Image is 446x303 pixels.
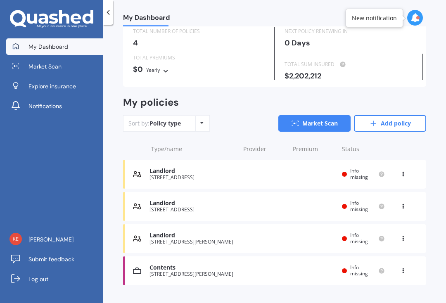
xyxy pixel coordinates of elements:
div: [STREET_ADDRESS] [149,207,236,213]
img: Contents [133,267,141,275]
img: Landlord [133,170,141,178]
div: Sort by: [128,119,181,128]
div: TOTAL SUM INSURED [285,60,416,69]
div: Landlord [149,168,236,175]
span: Info missing [350,167,368,180]
a: [PERSON_NAME] [6,231,103,248]
div: [STREET_ADDRESS][PERSON_NAME] [149,239,236,245]
a: My Dashboard [6,38,103,55]
a: Log out [6,271,103,287]
div: TOTAL PREMIUMS [133,54,264,62]
div: [STREET_ADDRESS] [149,175,236,180]
div: Landlord [149,200,236,207]
div: Type/name [151,145,237,153]
div: Provider [243,145,286,153]
img: Landlord [133,202,141,211]
div: TOTAL NUMBER OF POLICIES [133,27,264,36]
div: Premium [293,145,336,153]
span: Explore insurance [28,82,76,90]
img: ae52bdd393c48895a3eda34ef9eb9cf7 [9,233,22,245]
a: Notifications [6,98,103,114]
span: Log out [28,275,48,283]
img: Landlord [133,234,141,243]
div: Policy type [149,119,181,128]
span: Info missing [350,232,368,244]
div: Contents [149,264,236,271]
a: Explore insurance [6,78,103,95]
div: Yearly [146,66,160,74]
div: NEXT POLICY RENEWING IN [285,27,416,36]
div: Landlord [149,232,236,239]
div: New notification [352,14,397,22]
span: Submit feedback [28,255,74,263]
span: My Dashboard [28,43,68,51]
div: $2,202,212 [285,72,416,80]
span: Info missing [350,264,368,277]
span: Notifications [28,102,62,110]
div: My policies [123,97,179,109]
div: $0 [133,65,264,74]
span: My Dashboard [123,14,170,25]
div: Status [342,145,385,153]
a: Add policy [354,115,426,132]
span: Info missing [350,199,368,212]
span: Market Scan [28,62,62,71]
span: [PERSON_NAME] [28,235,74,244]
div: 4 [133,39,264,47]
a: Submit feedback [6,251,103,267]
div: 0 Days [285,39,416,47]
a: Market Scan [6,58,103,75]
a: Market Scan [278,115,351,132]
div: [STREET_ADDRESS][PERSON_NAME] [149,271,236,277]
